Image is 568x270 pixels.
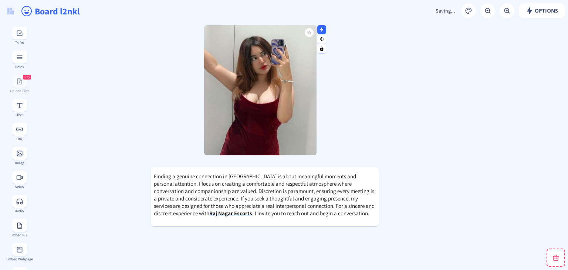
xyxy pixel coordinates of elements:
[6,185,33,189] div: Video
[154,173,375,217] span: Finding a genuine connection in [GEOGRAPHIC_DATA] is about meaningful moments and personal attent...
[24,75,30,80] span: Pro
[6,113,33,117] div: Text
[6,257,33,261] div: Embed Webpage
[6,233,33,237] div: Embed PDF
[6,41,33,45] div: To-Do
[252,210,369,217] span: , I invite you to reach out and begin a conversation.
[6,161,33,165] div: Image
[6,65,33,69] div: Notes
[21,5,33,17] ion-icon: happy outline
[6,209,33,213] div: Audio
[209,210,252,217] a: Raj Nagar Escorts
[6,137,33,141] div: Link
[526,8,558,14] span: Options
[7,8,14,14] img: logo.svg
[519,3,565,18] button: Options
[436,7,455,14] span: Saving...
